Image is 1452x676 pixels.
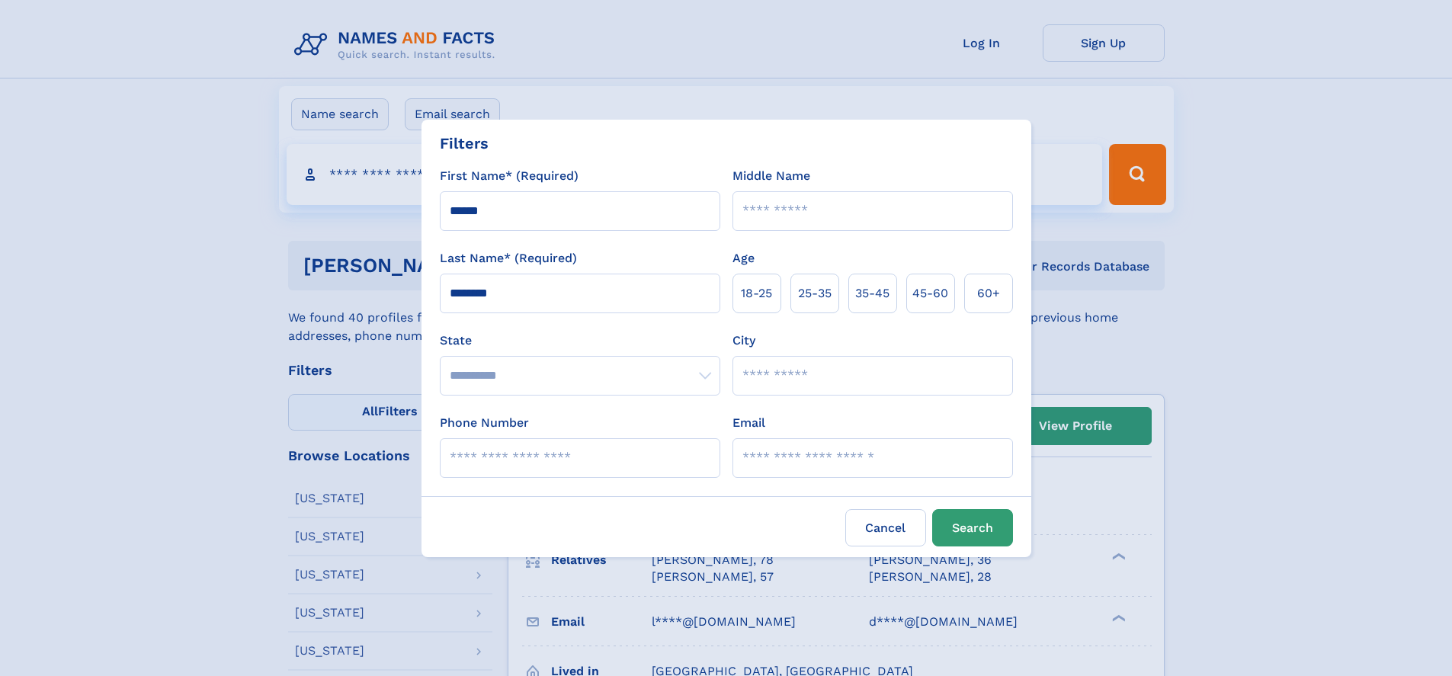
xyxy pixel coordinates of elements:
label: First Name* (Required) [440,167,579,185]
button: Search [932,509,1013,546]
label: Phone Number [440,414,529,432]
div: Filters [440,132,489,155]
label: Email [732,414,765,432]
label: State [440,332,720,350]
label: City [732,332,755,350]
span: 18‑25 [741,284,772,303]
span: 45‑60 [912,284,948,303]
label: Cancel [845,509,926,546]
label: Middle Name [732,167,810,185]
label: Last Name* (Required) [440,249,577,268]
span: 25‑35 [798,284,832,303]
label: Age [732,249,755,268]
span: 35‑45 [855,284,889,303]
span: 60+ [977,284,1000,303]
